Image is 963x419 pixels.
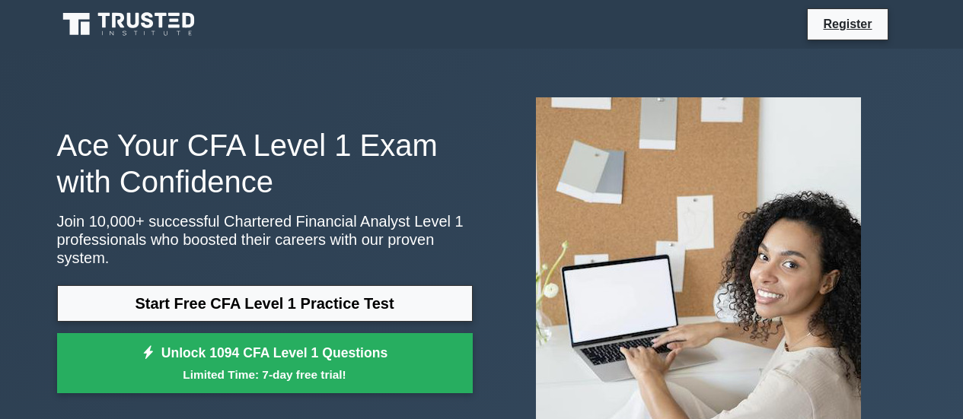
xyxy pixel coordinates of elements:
a: Unlock 1094 CFA Level 1 QuestionsLimited Time: 7-day free trial! [57,333,473,394]
a: Register [814,14,881,33]
a: Start Free CFA Level 1 Practice Test [57,285,473,322]
h1: Ace Your CFA Level 1 Exam with Confidence [57,127,473,200]
p: Join 10,000+ successful Chartered Financial Analyst Level 1 professionals who boosted their caree... [57,212,473,267]
small: Limited Time: 7-day free trial! [76,366,454,383]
